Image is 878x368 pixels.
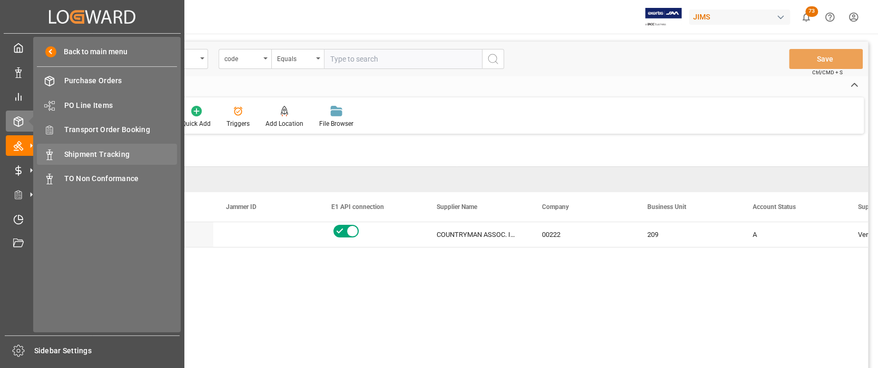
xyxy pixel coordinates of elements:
span: Shipment Tracking [64,149,177,160]
div: A [753,223,833,247]
span: Ctrl/CMD + S [812,68,843,76]
input: Type to search [324,49,482,69]
div: File Browser [319,119,353,128]
div: COUNTRYMAN ASSOC. INC. (T) [424,222,529,247]
span: Sidebar Settings [34,345,180,356]
span: Account Status [753,203,796,211]
button: JIMS [689,7,794,27]
span: Purchase Orders [64,75,177,86]
div: Equals [277,52,313,64]
span: E1 API connection [331,203,384,211]
span: PO Line Items [64,100,177,111]
span: Transport Order Booking [64,124,177,135]
a: Timeslot Management V2 [6,208,179,229]
span: TO Non Conformance [64,173,177,184]
div: Triggers [226,119,250,128]
a: TO Non Conformance [37,168,177,189]
a: Purchase Orders [37,71,177,91]
div: 209 [635,222,740,247]
a: Document Management [6,233,179,254]
a: Transport Order Booking [37,120,177,140]
div: Quick Add [182,119,211,128]
a: My Cockpit [6,37,179,58]
div: Add Location [265,119,303,128]
button: open menu [219,49,271,69]
div: code [224,52,260,64]
button: Save [789,49,863,69]
span: Jammer ID [226,203,257,211]
a: Shipment Tracking [37,144,177,164]
span: Supplier Name [437,203,477,211]
button: search button [482,49,504,69]
span: Back to main menu [56,46,127,57]
button: show 73 new notifications [794,5,818,29]
span: 73 [805,6,818,17]
img: Exertis%20JAM%20-%20Email%20Logo.jpg_1722504956.jpg [645,8,682,26]
span: Company [542,203,569,211]
span: Business Unit [647,203,686,211]
div: JIMS [689,9,790,25]
div: 00222 [529,222,635,247]
button: Help Center [818,5,842,29]
a: My Reports [6,86,179,107]
a: PO Line Items [37,95,177,115]
a: Data Management [6,62,179,82]
button: open menu [271,49,324,69]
